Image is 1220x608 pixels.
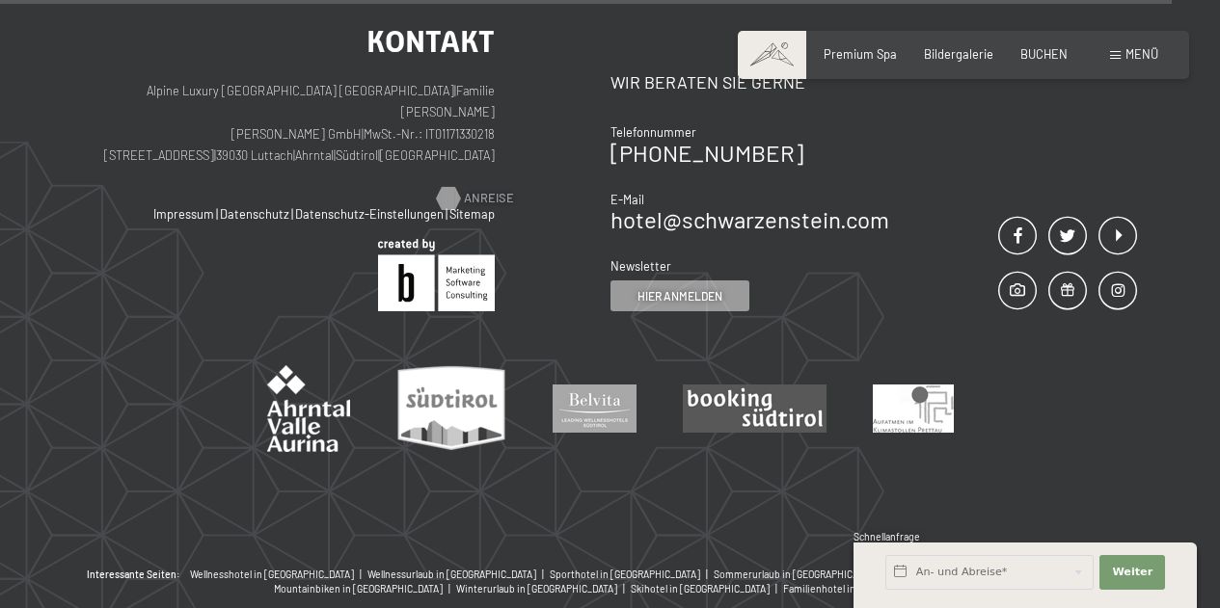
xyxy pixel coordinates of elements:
a: Anreise [437,190,495,207]
span: | [538,568,550,580]
a: Mountainbiken in [GEOGRAPHIC_DATA] | [274,582,456,596]
span: Telefonnummer [610,124,696,140]
span: | [378,147,380,163]
a: Winterurlaub in [GEOGRAPHIC_DATA] | [456,582,631,596]
span: | [291,206,293,222]
a: BUCHEN [1020,46,1068,62]
b: Interessante Seiten: [87,568,180,582]
a: Premium Spa [824,46,897,62]
span: Kontakt [366,23,495,60]
span: Anreise [464,190,514,207]
span: | [216,206,218,222]
a: Datenschutz [220,206,289,222]
span: | [702,568,714,580]
span: Mountainbiken in [GEOGRAPHIC_DATA] [274,583,443,595]
span: Menü [1125,46,1158,62]
span: Winterurlaub in [GEOGRAPHIC_DATA] [456,583,617,595]
span: | [446,206,447,222]
span: | [619,583,631,595]
a: Sitemap [449,206,495,222]
span: | [214,147,216,163]
span: E-Mail [610,192,644,207]
a: Sporthotel in [GEOGRAPHIC_DATA] | [550,568,714,582]
button: Weiter [1099,555,1165,590]
a: Wellnessurlaub in [GEOGRAPHIC_DATA] | [367,568,550,582]
a: Bildergalerie [924,46,993,62]
span: | [334,147,336,163]
span: Hier anmelden [637,288,722,304]
span: Familienhotel in [GEOGRAPHIC_DATA] [783,583,947,595]
a: hotel@schwarzenstein.com [610,205,889,233]
span: | [362,126,364,142]
span: Wellnessurlaub in [GEOGRAPHIC_DATA] [367,568,536,580]
a: Datenschutz-Einstellungen [295,206,444,222]
span: | [454,83,456,98]
span: Wir beraten Sie gerne [610,71,805,93]
span: Weiter [1112,565,1152,580]
span: | [445,583,456,595]
a: Sommerurlaub in [GEOGRAPHIC_DATA] | [714,568,896,582]
span: Skihotel in [GEOGRAPHIC_DATA] [631,583,770,595]
span: | [356,568,367,580]
span: Sporthotel in [GEOGRAPHIC_DATA] [550,568,700,580]
span: Newsletter [610,258,671,274]
a: Skihotel in [GEOGRAPHIC_DATA] | [631,582,783,596]
span: Schnellanfrage [854,531,920,542]
span: | [772,583,783,595]
span: Wellnesshotel in [GEOGRAPHIC_DATA] [190,568,354,580]
img: Brandnamic GmbH | Leading Hospitality Solutions [378,239,495,311]
p: Alpine Luxury [GEOGRAPHIC_DATA] [GEOGRAPHIC_DATA] Familie [PERSON_NAME] [PERSON_NAME] GmbH MwSt.-... [84,80,495,167]
span: Sommerurlaub in [GEOGRAPHIC_DATA] [714,568,882,580]
a: [PHONE_NUMBER] [610,139,803,167]
a: Wellnesshotel in [GEOGRAPHIC_DATA] | [190,568,367,582]
a: Familienhotel in [GEOGRAPHIC_DATA] [783,582,947,596]
a: Impressum [153,206,214,222]
span: | [293,147,295,163]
